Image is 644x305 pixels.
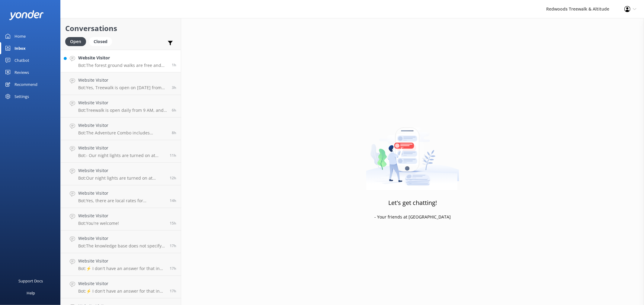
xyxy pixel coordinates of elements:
[78,130,167,136] p: Bot: The Adventure Combo includes Redwoods Altitude, Fast Pass entry to Redwoods Nightlights, and...
[14,42,26,54] div: Inbox
[374,214,451,220] p: - Your friends at [GEOGRAPHIC_DATA]
[89,37,112,46] div: Closed
[14,78,37,90] div: Recommend
[170,153,176,158] span: Oct 07 2025 01:35am (UTC +13:00) Pacific/Auckland
[9,10,44,20] img: yonder-white-logo.png
[172,85,176,90] span: Oct 07 2025 09:47am (UTC +13:00) Pacific/Auckland
[78,145,165,151] h4: Website Visitor
[78,99,167,106] h4: Website Visitor
[14,90,29,102] div: Settings
[170,175,176,181] span: Oct 07 2025 12:37am (UTC +13:00) Pacific/Auckland
[78,153,165,158] p: Bot: - Our night lights are turned on at sunset, and the night walk starts 20 minutes thereafter....
[78,77,167,83] h4: Website Visitor
[366,115,459,190] img: artwork of a man stealing a conversation from at giant smartphone
[65,38,89,45] a: Open
[78,243,165,249] p: Bot: The knowledge base does not specify the earliest time available for Fast Pass tickets. For t...
[172,130,176,135] span: Oct 07 2025 04:43am (UTC +13:00) Pacific/Auckland
[61,231,181,253] a: Website VisitorBot:The knowledge base does not specify the earliest time available for Fast Pass ...
[78,198,165,203] p: Bot: Yes, there are local rates for [GEOGRAPHIC_DATA] residents. For the Redwoods Glowworms, the ...
[19,275,43,287] div: Support Docs
[14,54,29,66] div: Chatbot
[61,163,181,185] a: Website VisitorBot:Our night lights are turned on at sunset, and the night walk starts 20 minutes...
[78,175,165,181] p: Bot: Our night lights are turned on at sunset, and the night walk starts 20 minutes thereafter. E...
[61,253,181,276] a: Website VisitorBot:⚡ I don't have an answer for that in my knowledge base. Please try and rephras...
[78,288,165,294] p: Bot: ⚡ I don't have an answer for that in my knowledge base. Please try and rephrase your questio...
[89,38,115,45] a: Closed
[78,63,167,68] p: Bot: The forest ground walks are free and accessible all year round, and there are no weight rest...
[61,276,181,298] a: Website VisitorBot:⚡ I don't have an answer for that in my knowledge base. Please try and rephras...
[78,108,167,113] p: Bot: Treewalk is open daily from 9 AM, and Glowworms open at 10 AM. For last ticket sold times, p...
[78,221,119,226] p: Bot: You're welcome!
[27,287,35,299] div: Help
[78,280,165,287] h4: Website Visitor
[65,23,176,34] h2: Conversations
[170,266,176,271] span: Oct 06 2025 08:02pm (UTC +13:00) Pacific/Auckland
[170,288,176,294] span: Oct 06 2025 07:51pm (UTC +13:00) Pacific/Auckland
[61,185,181,208] a: Website VisitorBot:Yes, there are local rates for [GEOGRAPHIC_DATA] residents. For the Redwoods G...
[78,212,119,219] h4: Website Visitor
[170,243,176,248] span: Oct 06 2025 08:04pm (UTC +13:00) Pacific/Auckland
[61,208,181,231] a: Website VisitorBot:You're welcome!15h
[14,30,26,42] div: Home
[61,140,181,163] a: Website VisitorBot:- Our night lights are turned on at sunset, and the night walk starts 20 minut...
[78,122,167,129] h4: Website Visitor
[78,266,165,271] p: Bot: ⚡ I don't have an answer for that in my knowledge base. Please try and rephrase your questio...
[170,221,176,226] span: Oct 06 2025 09:25pm (UTC +13:00) Pacific/Auckland
[14,66,29,78] div: Reviews
[388,198,437,208] h3: Let's get chatting!
[65,37,86,46] div: Open
[61,95,181,118] a: Website VisitorBot:Treewalk is open daily from 9 AM, and Glowworms open at 10 AM. For last ticket...
[170,198,176,203] span: Oct 06 2025 10:20pm (UTC +13:00) Pacific/Auckland
[78,55,167,61] h4: Website Visitor
[78,190,165,197] h4: Website Visitor
[172,62,176,68] span: Oct 07 2025 11:44am (UTC +13:00) Pacific/Auckland
[61,72,181,95] a: Website VisitorBot:Yes, Treewalk is open on [DATE] from 11 AM. However, Altitude will be closed o...
[172,108,176,113] span: Oct 07 2025 06:58am (UTC +13:00) Pacific/Auckland
[78,235,165,242] h4: Website Visitor
[61,50,181,72] a: Website VisitorBot:The forest ground walks are free and accessible all year round, and there are ...
[61,118,181,140] a: Website VisitorBot:The Adventure Combo includes Redwoods Altitude, Fast Pass entry to Redwoods Ni...
[78,258,165,264] h4: Website Visitor
[78,85,167,90] p: Bot: Yes, Treewalk is open on [DATE] from 11 AM. However, Altitude will be closed on [DATE].
[78,167,165,174] h4: Website Visitor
